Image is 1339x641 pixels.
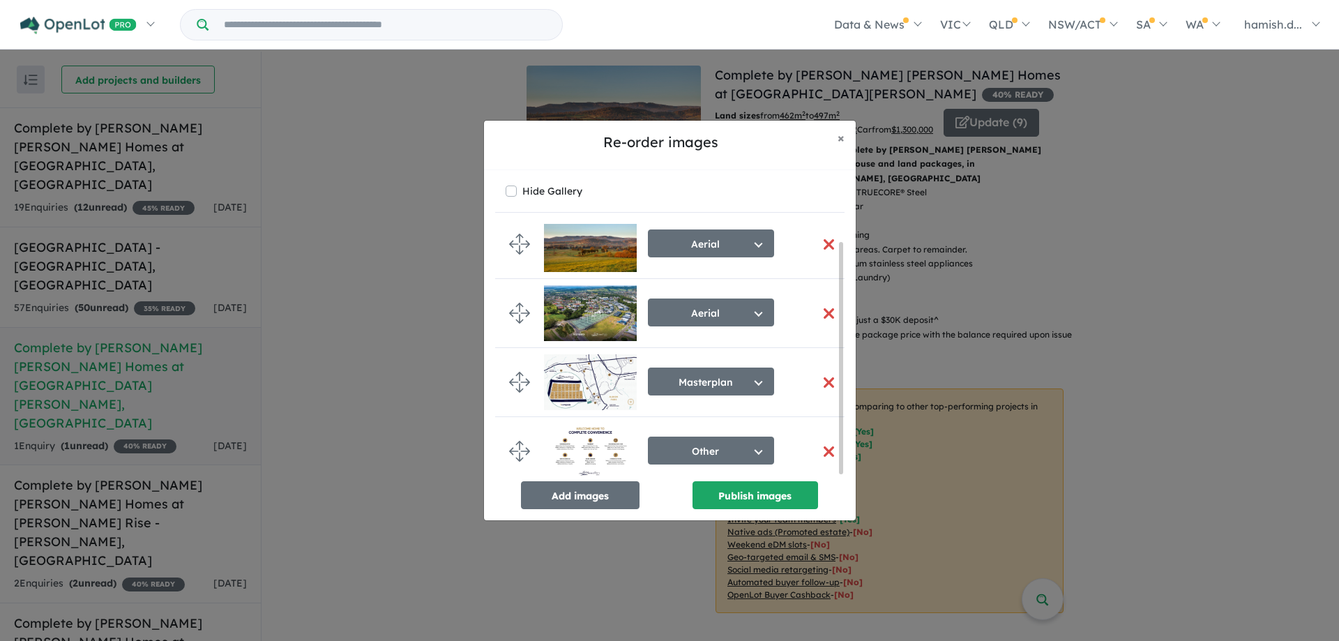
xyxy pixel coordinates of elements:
[509,303,530,324] img: drag.svg
[544,423,637,479] img: Complete%20by%20McDonald%20Jones%20Homes%20at%20Mount%20Terry%20-%20Albion%20Park___1755566371_0.jpg
[544,285,637,341] img: Complete%20by%20McDonald%20Jones%20Homes%20at%20Mount%20Terry%20-%20Albion%20Park___1755566370.jpg
[648,299,774,326] button: Aerial
[838,130,845,146] span: ×
[522,181,582,201] label: Hide Gallery
[521,481,640,509] button: Add images
[693,481,818,509] button: Publish images
[1244,17,1302,31] span: hamish.d...
[509,234,530,255] img: drag.svg
[544,216,637,272] img: Complete%20by%20McDonald%20Jones%20Homes%20at%20Mount%20Terry%20-%20Albion%20Park___1755566370_0.jpg
[495,132,826,153] h5: Re-order images
[648,437,774,465] button: Other
[211,10,559,40] input: Try estate name, suburb, builder or developer
[544,354,637,410] img: Complete%20by%20McDonald%20Jones%20Homes%20at%20Mount%20Terry%20-%20Albion%20Park___1755566371.jpg
[509,441,530,462] img: drag.svg
[20,17,137,34] img: Openlot PRO Logo White
[509,372,530,393] img: drag.svg
[648,368,774,395] button: Masterplan
[648,229,774,257] button: Aerial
